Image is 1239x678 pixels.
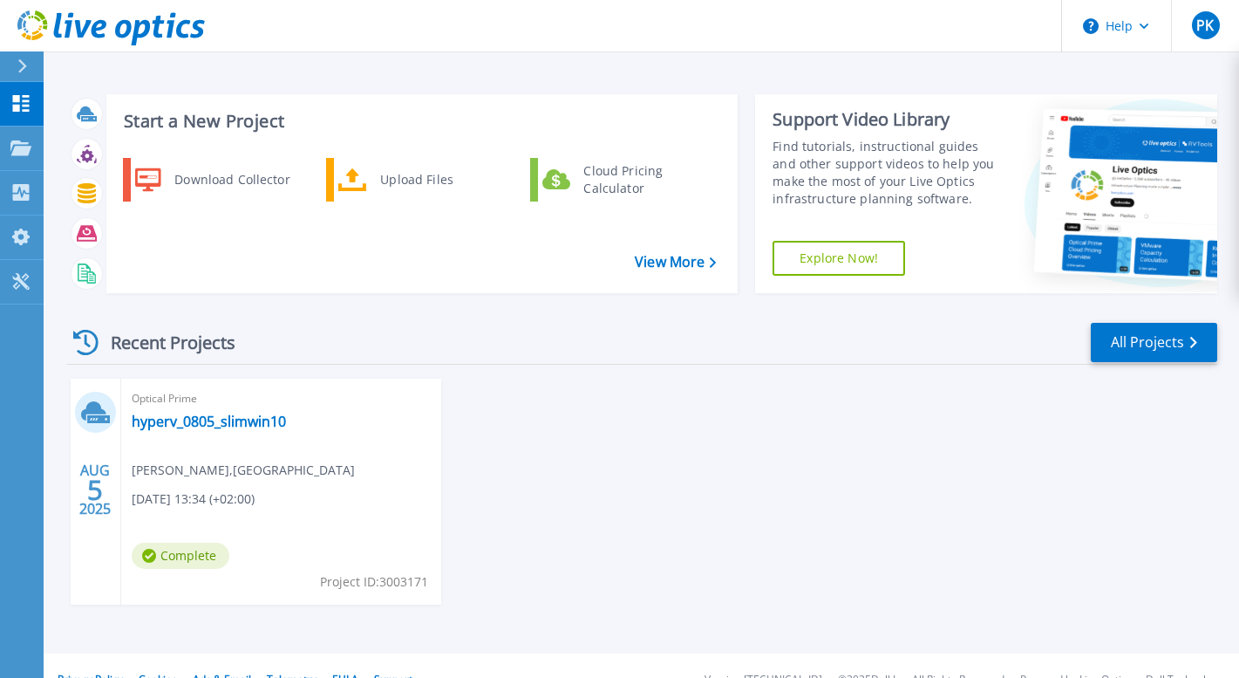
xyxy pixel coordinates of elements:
span: Optical Prime [132,389,431,408]
a: Download Collector [123,158,302,202]
a: View More [635,254,716,271]
span: [DATE] 13:34 (+02:00) [132,490,255,509]
div: Support Video Library [773,108,1003,131]
div: AUG 2025 [78,458,112,522]
a: Explore Now! [773,241,905,276]
a: All Projects [1091,323,1217,362]
span: Complete [132,543,229,569]
span: PK [1196,18,1214,32]
div: Upload Files [371,162,500,197]
div: Find tutorials, instructional guides and other support videos to help you make the most of your L... [773,138,1003,208]
a: Cloud Pricing Calculator [530,158,709,202]
span: 5 [87,483,103,497]
h3: Start a New Project [124,112,715,131]
div: Download Collector [166,162,297,197]
a: Upload Files [326,158,505,202]
div: Cloud Pricing Calculator [575,162,704,197]
div: Recent Projects [67,321,259,364]
span: Project ID: 3003171 [320,572,428,592]
a: hyperv_0805_slimwin10 [132,413,286,430]
span: [PERSON_NAME] , [GEOGRAPHIC_DATA] [132,461,355,480]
